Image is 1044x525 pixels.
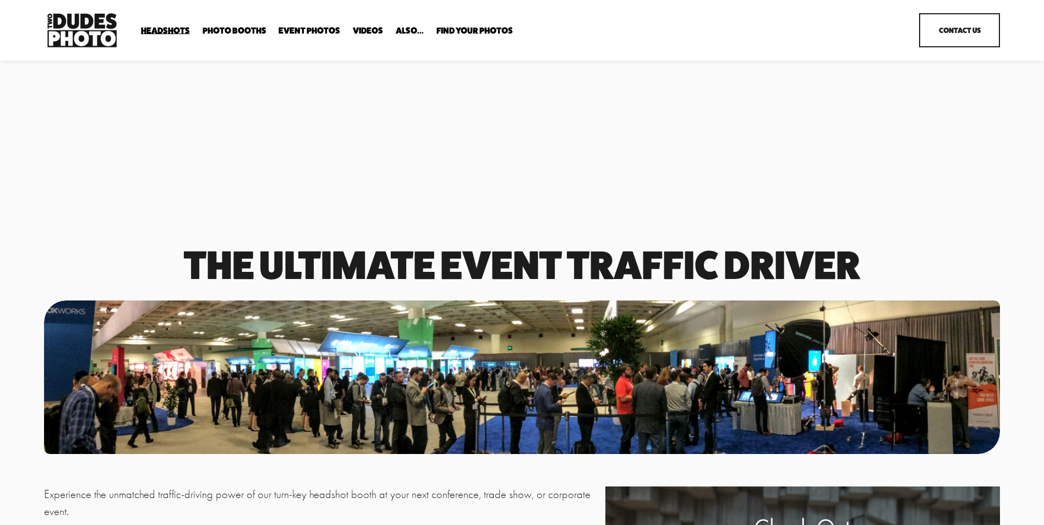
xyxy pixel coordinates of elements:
[436,25,513,36] a: folder dropdown
[396,25,424,36] a: folder dropdown
[141,26,190,35] span: Headshots
[203,25,266,36] a: folder dropdown
[44,247,1001,283] h1: The Ultimate event traffic driver
[44,486,599,521] p: Experience the unmatched traffic-driving power of our turn-key headshot booth at your next confer...
[353,25,383,36] a: Videos
[436,26,513,35] span: Find Your Photos
[919,13,1000,47] a: Contact Us
[278,25,340,36] a: Event Photos
[203,26,266,35] span: Photo Booths
[141,25,190,36] a: folder dropdown
[396,26,424,35] span: Also...
[44,10,120,50] img: Two Dudes Photo | Headshots, Portraits &amp; Photo Booths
